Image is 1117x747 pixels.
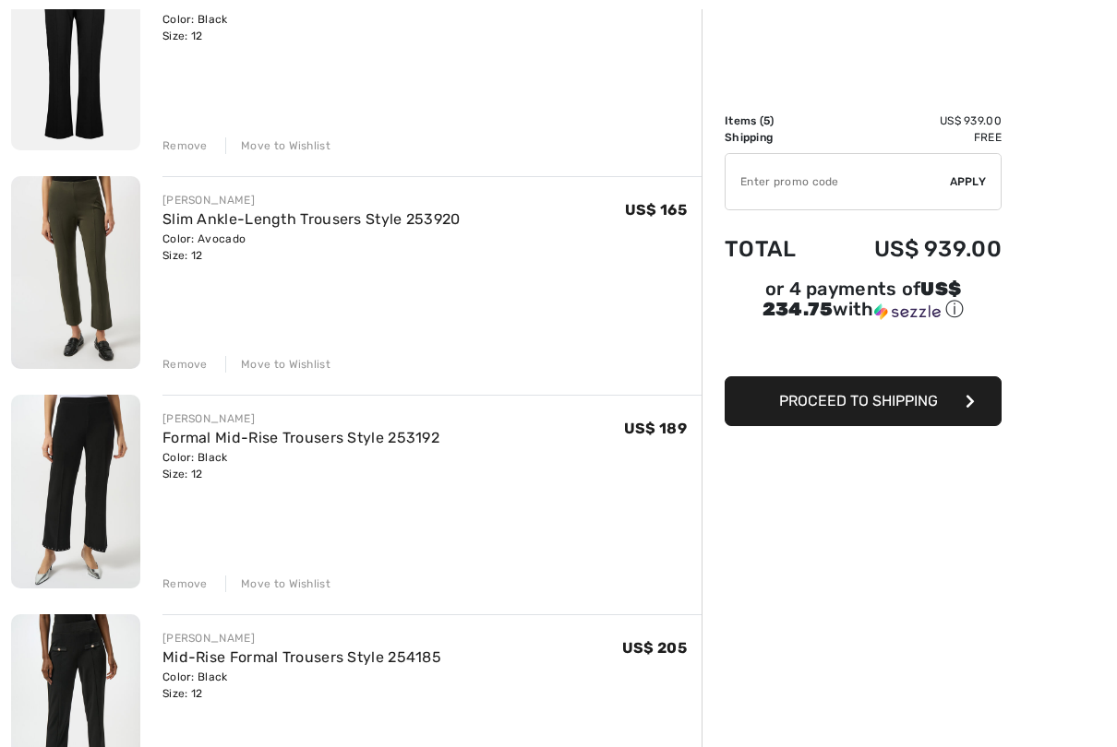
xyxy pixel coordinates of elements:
[725,376,1002,426] button: Proceed to Shipping
[622,639,687,657] span: US$ 205
[225,137,330,154] div: Move to Wishlist
[225,575,330,592] div: Move to Wishlist
[225,356,330,373] div: Move to Wishlist
[162,137,208,154] div: Remove
[725,113,824,129] td: Items ( )
[824,129,1002,146] td: Free
[725,280,1002,328] div: or 4 payments ofUS$ 234.75withSezzle Click to learn more about Sezzle
[763,114,770,127] span: 5
[11,395,140,588] img: Formal Mid-Rise Trousers Style 253192
[162,630,441,646] div: [PERSON_NAME]
[162,192,461,208] div: [PERSON_NAME]
[726,154,950,209] input: Promo code
[162,669,441,702] div: Color: Black Size: 12
[824,113,1002,129] td: US$ 939.00
[162,410,439,427] div: [PERSON_NAME]
[11,176,140,370] img: Slim Ankle-Length Trousers Style 253920
[824,218,1002,280] td: US$ 939.00
[779,392,938,409] span: Proceed to Shipping
[162,11,461,44] div: Color: Black Size: 12
[162,429,439,446] a: Formal Mid-Rise Trousers Style 253192
[725,218,824,280] td: Total
[763,278,962,320] span: US$ 234.75
[725,129,824,146] td: Shipping
[162,648,441,666] a: Mid-Rise Formal Trousers Style 254185
[162,231,461,264] div: Color: Avocado Size: 12
[162,210,461,228] a: Slim Ankle-Length Trousers Style 253920
[874,303,941,320] img: Sezzle
[162,575,208,592] div: Remove
[162,356,208,373] div: Remove
[725,280,1002,322] div: or 4 payments of with
[725,328,1002,370] iframe: PayPal-paypal
[162,449,439,482] div: Color: Black Size: 12
[625,201,687,219] span: US$ 165
[624,420,687,437] span: US$ 189
[950,173,987,190] span: Apply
